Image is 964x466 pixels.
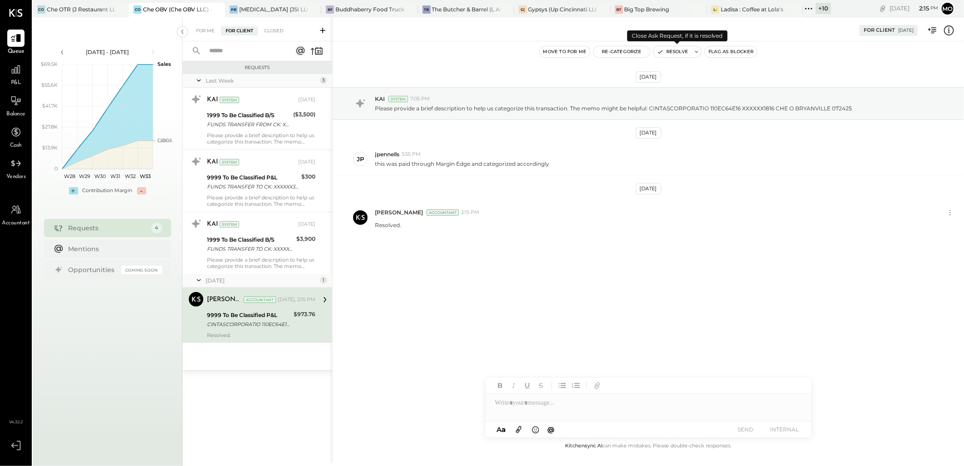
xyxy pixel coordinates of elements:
[220,221,239,228] div: System
[508,380,520,392] button: Italic
[298,221,315,228] div: [DATE]
[375,208,423,216] span: [PERSON_NAME]
[423,5,431,14] div: TB
[260,26,288,35] div: Closed
[625,5,669,13] div: Big Top Brewing
[494,380,506,392] button: Bold
[187,64,328,71] div: Requests
[375,95,385,103] span: KAI
[110,173,120,179] text: W31
[461,209,479,216] span: 2:15 PM
[207,235,294,244] div: 1999 To Be Classified B/S
[41,82,58,88] text: $55.6K
[528,5,597,13] div: Gypsys (Up Cincinnati LLC) - Ignite
[42,144,58,151] text: $13.9K
[711,5,719,14] div: L:
[239,5,308,13] div: [MEDICAL_DATA] (JSI LLC) - Ignite
[10,142,22,150] span: Cash
[636,183,661,194] div: [DATE]
[357,155,364,164] div: jp
[69,187,78,194] div: +
[42,103,58,109] text: $41.7K
[207,132,315,145] div: Please provide a brief description to help us categorize this transaction. The memo might be help...
[125,173,136,179] text: W32
[545,424,557,435] button: @
[547,425,555,434] span: @
[207,158,218,167] div: KAI
[41,61,58,67] text: $69.5K
[2,219,30,228] span: Accountant
[151,223,162,233] div: 4
[535,380,547,392] button: Strikethrough
[207,194,315,207] div: Please provide a brief description to help us categorize this transaction. The memo might be help...
[207,295,242,304] div: [PERSON_NAME]
[207,220,218,229] div: KAI
[207,311,291,320] div: 9999 To Be Classified P&L
[864,27,895,34] div: For Client
[502,425,506,434] span: a
[133,5,142,14] div: CO
[432,5,501,13] div: The Butcher & Barrel (L Argento LLC) - [GEOGRAPHIC_DATA]
[220,97,239,103] div: System
[594,46,650,57] button: Re-Categorize
[37,5,45,14] div: CO
[335,5,404,13] div: Buddhaberry Food Truck
[230,5,238,14] div: PB
[570,380,582,392] button: Ordered List
[767,423,803,436] button: INTERNAL
[301,172,315,181] div: $300
[402,151,421,158] span: 5:55 PM
[728,423,764,436] button: SEND
[207,111,290,120] div: 1999 To Be Classified B/S
[207,173,299,182] div: 9999 To Be Classified P&L
[64,173,75,179] text: W28
[298,159,315,166] div: [DATE]
[636,127,661,139] div: [DATE]
[375,104,852,112] p: Please provide a brief description to help us categorize this transaction. The memo might be help...
[0,92,31,119] a: Balance
[54,165,58,172] text: 0
[0,124,31,150] a: Cash
[207,332,315,338] div: Resolved.
[375,160,549,168] p: this was paid through Margin Edge and categorized accordingly
[69,223,147,233] div: Requests
[83,187,133,194] div: Contribution Margin
[294,310,315,319] div: $973.76
[69,48,146,56] div: [DATE] - [DATE]
[556,380,568,392] button: Unordered List
[636,71,661,83] div: [DATE]
[878,4,887,13] div: copy link
[220,159,239,165] div: System
[890,4,938,13] div: [DATE]
[375,150,399,158] span: jpennells
[521,380,533,392] button: Underline
[69,265,117,274] div: Opportunities
[0,61,31,87] a: P&L
[721,5,783,13] div: Ladisa : Coffee at Lola's
[140,173,151,179] text: W33
[0,201,31,228] a: Accountant
[244,297,276,303] div: Accountant
[654,46,692,57] button: Resolve
[11,79,21,87] span: P&L
[192,26,219,35] div: For Me
[375,221,401,229] p: Resolved.
[69,244,157,253] div: Mentions
[157,61,171,67] text: Sales
[705,46,757,57] button: Flag as Blocker
[6,110,25,119] span: Balance
[6,173,26,181] span: Vendors
[540,46,590,57] button: Move to for me
[326,5,334,14] div: BF
[615,5,623,14] div: BT
[293,110,315,119] div: ($3,500)
[410,95,430,103] span: 7:05 PM
[42,124,58,130] text: $27.8K
[207,320,291,329] div: CINTASCORPORATIO 110EC64E16 XXXXXX1816 CHE O BRYANVILLE 072425
[94,173,105,179] text: W30
[137,187,146,194] div: -
[0,30,31,56] a: Queue
[121,266,162,274] div: Coming Soon
[0,155,31,181] a: Vendors
[519,5,527,14] div: G(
